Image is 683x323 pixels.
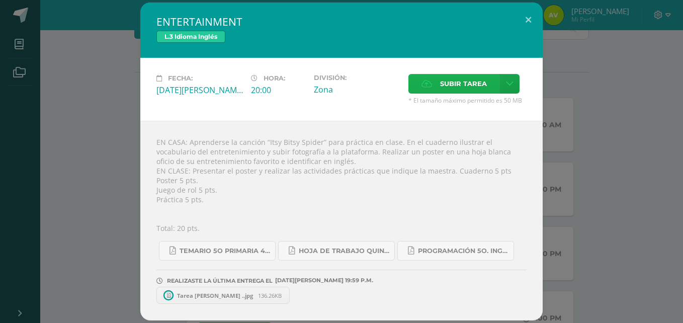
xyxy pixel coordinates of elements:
a: Tarea [PERSON_NAME] ..jpg 136.26KB [156,287,290,304]
span: Tarea [PERSON_NAME] ..jpg [172,292,258,299]
span: 136.26KB [258,292,282,299]
div: Zona [314,84,400,95]
span: Subir tarea [440,74,487,93]
button: Close (Esc) [514,3,543,37]
span: Temario 5o primaria 4-2025.pdf [180,247,270,255]
span: REALIZASTE LA ÚLTIMA ENTREGA EL [167,277,273,284]
label: División: [314,74,400,82]
a: Hoja de trabajo QUINTO1.pdf [278,241,395,261]
a: Programación 5o. Inglés B.pdf [397,241,514,261]
span: Fecha: [168,74,193,82]
span: [DATE][PERSON_NAME] 19:59 P.M. [273,280,373,281]
span: L.3 Idioma Inglés [156,31,225,43]
a: Temario 5o primaria 4-2025.pdf [159,241,276,261]
span: Hoja de trabajo QUINTO1.pdf [299,247,389,255]
div: EN CASA: Aprenderse la canción “Itsy Bitsy Spider” para práctica en clase. En el cuaderno ilustra... [140,121,543,320]
span: Programación 5o. Inglés B.pdf [418,247,508,255]
div: [DATE][PERSON_NAME] [156,85,243,96]
span: Hora: [264,74,285,82]
div: 20:00 [251,85,306,96]
span: * El tamaño máximo permitido es 50 MB [408,96,527,105]
h2: ENTERTAINMENT [156,15,527,29]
